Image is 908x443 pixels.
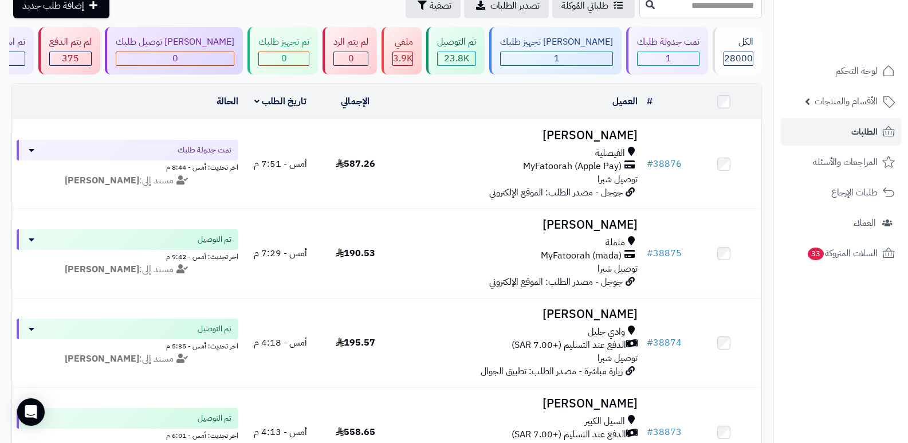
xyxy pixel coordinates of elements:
div: 23768 [438,52,475,65]
span: 33 [808,248,824,260]
span: 0 [172,52,178,65]
a: المراجعات والأسئلة [781,148,901,176]
a: الطلبات [781,118,901,146]
div: 375 [50,52,91,65]
span: 195.57 [336,336,375,350]
a: #38876 [647,157,682,171]
div: لم يتم الدفع [49,36,92,49]
a: العملاء [781,209,901,237]
a: # [647,95,652,108]
span: 587.26 [336,157,375,171]
span: أمس - 4:18 م [254,336,307,350]
div: اخر تحديث: أمس - 6:01 م [17,429,238,441]
span: توصيل شبرا [598,262,638,276]
span: لوحة التحكم [835,63,878,79]
span: أمس - 4:13 م [254,425,307,439]
span: الدفع عند التسليم (+7.00 SAR) [512,428,626,441]
div: اخر تحديث: أمس - 8:44 م [17,160,238,173]
span: 28000 [724,52,753,65]
div: مسند إلى: [8,352,247,366]
a: لم يتم الدفع 375 [36,27,103,75]
span: # [647,246,653,260]
a: تمت جدولة طلبك 1 [624,27,710,75]
span: تم التوصيل [198,323,231,335]
span: العملاء [854,215,876,231]
span: زيارة مباشرة - مصدر الطلب: تطبيق الجوال [481,364,623,378]
span: 1 [554,52,560,65]
span: تم التوصيل [198,234,231,245]
div: اخر تحديث: أمس - 5:35 م [17,339,238,351]
span: أمس - 7:51 م [254,157,307,171]
span: جوجل - مصدر الطلب: الموقع الإلكتروني [489,186,623,199]
div: تم التوصيل [437,36,476,49]
span: تمت جدولة طلبك [178,144,231,156]
a: طلبات الإرجاع [781,179,901,206]
span: السلات المتروكة [807,245,878,261]
span: السيل الكبير [585,415,625,428]
div: 1 [638,52,699,65]
a: تاريخ الطلب [254,95,306,108]
span: 558.65 [336,425,375,439]
div: [PERSON_NAME] توصيل طلبك [116,36,234,49]
a: #38873 [647,425,682,439]
span: أمس - 7:29 م [254,246,307,260]
div: 0 [259,52,309,65]
a: لم يتم الرد 0 [320,27,379,75]
div: لم يتم الرد [333,36,368,49]
a: السلات المتروكة33 [781,240,901,267]
span: تم التوصيل [198,413,231,424]
span: الدفع عند التسليم (+7.00 SAR) [512,339,626,352]
span: 375 [62,52,79,65]
span: طلبات الإرجاع [831,185,878,201]
span: # [647,157,653,171]
span: الأقسام والمنتجات [815,93,878,109]
div: 0 [334,52,368,65]
div: [PERSON_NAME] تجهيز طلبك [500,36,613,49]
a: الإجمالي [341,95,370,108]
a: تم تجهيز طلبك 0 [245,27,320,75]
a: [PERSON_NAME] توصيل طلبك 0 [103,27,245,75]
span: 0 [348,52,354,65]
div: تم تجهيز طلبك [258,36,309,49]
span: جوجل - مصدر الطلب: الموقع الإلكتروني [489,275,623,289]
div: تمت جدولة طلبك [637,36,699,49]
h3: [PERSON_NAME] [398,308,638,321]
span: توصيل شبرا [598,173,638,186]
span: MyFatoorah (Apple Pay) [523,160,622,173]
span: توصيل شبرا [598,351,638,365]
span: 190.53 [336,246,375,260]
a: لوحة التحكم [781,57,901,85]
div: اخر تحديث: أمس - 9:42 م [17,250,238,262]
a: #38874 [647,336,682,350]
div: 1 [501,52,612,65]
div: ملغي [392,36,413,49]
span: 1 [666,52,671,65]
a: تم التوصيل 23.8K [424,27,487,75]
span: الفيصلية [595,147,625,160]
span: 0 [281,52,287,65]
div: 3855 [393,52,412,65]
div: مسند إلى: [8,174,247,187]
span: 3.9K [393,52,412,65]
div: مسند إلى: [8,263,247,276]
a: #38875 [647,246,682,260]
a: [PERSON_NAME] تجهيز طلبك 1 [487,27,624,75]
span: # [647,336,653,350]
a: الكل28000 [710,27,764,75]
span: مثملة [606,236,625,249]
h3: [PERSON_NAME] [398,397,638,410]
strong: [PERSON_NAME] [65,352,139,366]
h3: [PERSON_NAME] [398,129,638,142]
span: وادي جليل [588,326,625,339]
div: الكل [724,36,753,49]
a: الحالة [217,95,238,108]
span: الطلبات [851,124,878,140]
span: المراجعات والأسئلة [813,154,878,170]
strong: [PERSON_NAME] [65,262,139,276]
span: # [647,425,653,439]
h3: [PERSON_NAME] [398,218,638,232]
span: 23.8K [444,52,469,65]
strong: [PERSON_NAME] [65,174,139,187]
div: Open Intercom Messenger [17,398,45,426]
a: العميل [612,95,638,108]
